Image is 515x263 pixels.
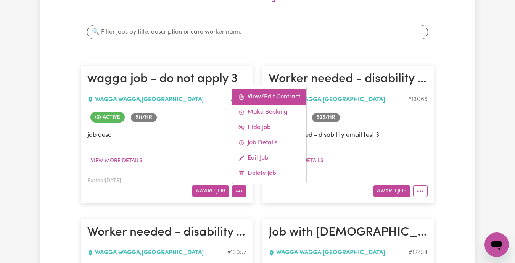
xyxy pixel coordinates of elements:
[232,105,306,120] a: Make Booking
[232,89,306,105] a: View/Edit Contract
[269,225,428,240] h2: Job with hourly rate 2
[269,248,409,257] div: WAGGA WAGGA , [GEOGRAPHIC_DATA]
[87,95,230,104] div: WAGGA WAGGA , [GEOGRAPHIC_DATA]
[408,95,428,104] div: Job ID #13066
[87,248,227,257] div: WAGGA WAGGA , [GEOGRAPHIC_DATA]
[230,95,246,104] div: Job ID #14117
[87,178,121,183] span: Posted: [DATE]
[232,166,306,181] a: Delete Job
[232,135,306,150] a: Job Details
[87,225,246,240] h2: Worker needed - disability email test 2
[269,130,428,140] p: Worker needed - disability email test 3
[232,185,246,197] button: More options
[484,232,509,257] iframe: Button to launch messaging window
[87,25,428,39] input: 🔍 Filter jobs by title, description or care worker name
[87,155,146,167] button: View more details
[131,113,157,122] span: Job rate per hour
[373,185,410,197] button: Award Job
[87,130,246,140] p: job desc
[413,185,428,197] button: More options
[90,112,125,123] span: Job is active
[232,150,306,166] a: Edit Job
[232,120,306,135] a: Hide Job
[269,95,408,104] div: WAGGA WAGGA , [GEOGRAPHIC_DATA]
[269,72,428,87] h2: Worker needed - disability email test 3
[232,86,307,184] div: More options
[87,72,246,87] h2: wagga job - do not apply 3
[227,248,246,257] div: Job ID #13057
[312,113,340,122] span: Job rate per hour
[192,185,229,197] button: Award Job
[409,248,428,257] div: Job ID #12434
